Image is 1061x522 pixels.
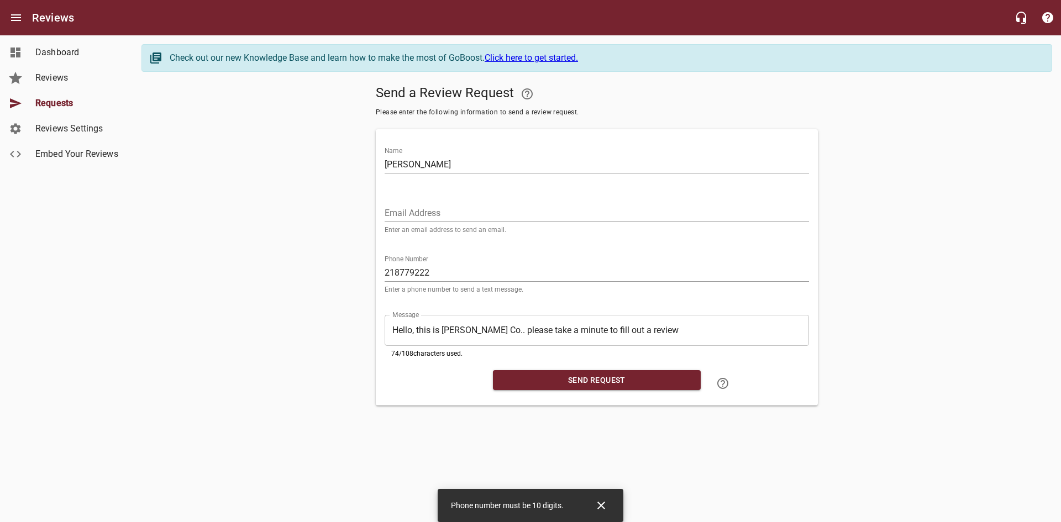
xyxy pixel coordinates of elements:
button: Live Chat [1008,4,1034,31]
span: Requests [35,97,119,110]
label: Name [385,147,402,154]
span: Reviews Settings [35,122,119,135]
span: Embed Your Reviews [35,147,119,161]
span: Reviews [35,71,119,85]
span: 74 / 108 characters used. [391,350,463,357]
span: Phone number must be 10 digits. [451,501,564,510]
p: Enter an email address to send an email. [385,226,809,233]
span: Please enter the following information to send a review request. [376,107,818,118]
button: Send Request [493,370,701,391]
button: Close [588,492,614,519]
textarea: Hello, this is [PERSON_NAME] Co.. please take a minute to fill out a review [392,325,801,335]
button: Open drawer [3,4,29,31]
button: Support Portal [1034,4,1061,31]
p: Enter a phone number to send a text message. [385,286,809,293]
div: Check out our new Knowledge Base and learn how to make the most of GoBoost. [170,51,1041,65]
label: Phone Number [385,256,428,262]
h5: Send a Review Request [376,81,818,107]
a: Your Google or Facebook account must be connected to "Send a Review Request" [514,81,540,107]
a: Click here to get started. [485,52,578,63]
span: Dashboard [35,46,119,59]
span: Send Request [502,373,692,387]
a: Learn how to "Send a Review Request" [710,370,736,397]
h6: Reviews [32,9,74,27]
